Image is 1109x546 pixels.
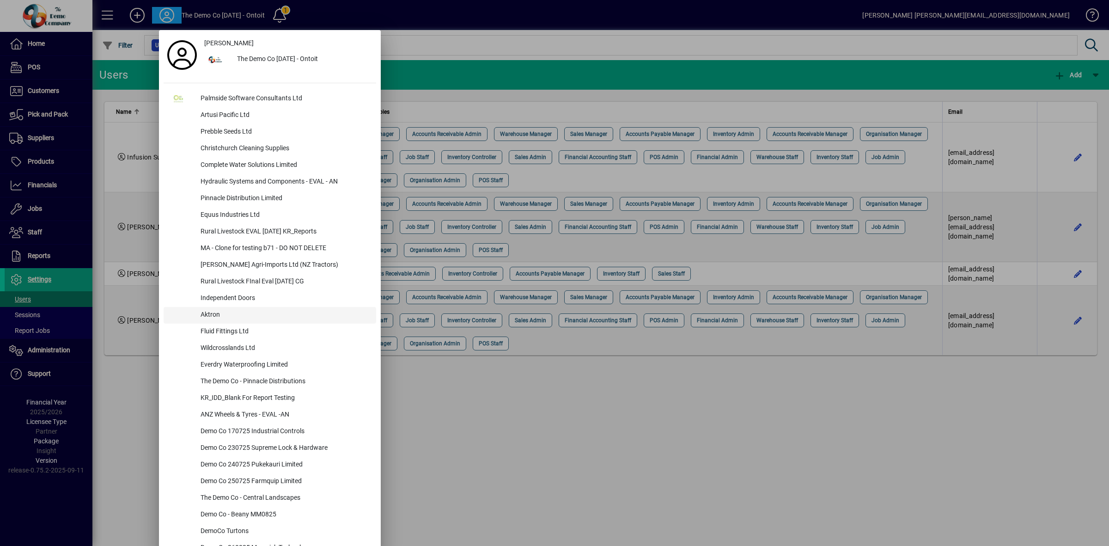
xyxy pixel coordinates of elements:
[164,507,376,523] button: Demo Co - Beany MM0825
[193,274,376,290] div: Rural Livestock FInal Eval [DATE] CG
[193,423,376,440] div: Demo Co 170725 Industrial Controls
[164,91,376,107] button: Palmside Software Consultants Ltd
[164,190,376,207] button: Pinnacle Distribution Limited
[164,324,376,340] button: Fluid Fittings Ltd
[193,457,376,473] div: Demo Co 240725 Pukekauri Limited
[193,473,376,490] div: Demo Co 250725 Farmquip Limited
[164,107,376,124] button: Artusi Pacific Ltd
[164,157,376,174] button: Complete Water Solutions Limited
[193,91,376,107] div: Palmside Software Consultants Ltd
[193,157,376,174] div: Complete Water Solutions Limited
[164,290,376,307] button: Independent Doors
[193,307,376,324] div: Aktron
[193,190,376,207] div: Pinnacle Distribution Limited
[193,107,376,124] div: Artusi Pacific Ltd
[201,35,376,51] a: [PERSON_NAME]
[193,490,376,507] div: The Demo Co - Central Landscapes
[193,407,376,423] div: ANZ Wheels & Tyres - EVAL -AN
[193,357,376,374] div: Everdry Waterproofing Limited
[164,307,376,324] button: Aktron
[164,174,376,190] button: Hydraulic Systems and Components - EVAL - AN
[164,457,376,473] button: Demo Co 240725 Pukekauri Limited
[230,51,376,68] div: The Demo Co [DATE] - Ontoit
[193,124,376,141] div: Prebble Seeds Ltd
[193,174,376,190] div: Hydraulic Systems and Components - EVAL - AN
[164,224,376,240] button: Rural Livestock EVAL [DATE] KR_Reports
[164,423,376,440] button: Demo Co 170725 Industrial Controls
[164,490,376,507] button: The Demo Co - Central Landscapes
[164,207,376,224] button: Equus Industries Ltd
[164,257,376,274] button: [PERSON_NAME] Agri-Imports Ltd (NZ Tractors)
[164,523,376,540] button: DemoCo Turtons
[164,440,376,457] button: Demo Co 230725 Supreme Lock & Hardware
[193,523,376,540] div: DemoCo Turtons
[204,38,254,48] span: [PERSON_NAME]
[193,240,376,257] div: MA - Clone for testing b71 - DO NOT DELETE
[193,141,376,157] div: Christchurch Cleaning Supplies
[164,274,376,290] button: Rural Livestock FInal Eval [DATE] CG
[193,257,376,274] div: [PERSON_NAME] Agri-Imports Ltd (NZ Tractors)
[193,324,376,340] div: Fluid Fittings Ltd
[193,207,376,224] div: Equus Industries Ltd
[164,124,376,141] button: Prebble Seeds Ltd
[193,340,376,357] div: Wildcrosslands Ltd
[164,473,376,490] button: Demo Co 250725 Farmquip Limited
[193,507,376,523] div: Demo Co - Beany MM0825
[164,340,376,357] button: Wildcrosslands Ltd
[164,357,376,374] button: Everdry Waterproofing Limited
[164,141,376,157] button: Christchurch Cleaning Supplies
[164,390,376,407] button: KR_IDD_Blank For Report Testing
[193,440,376,457] div: Demo Co 230725 Supreme Lock & Hardware
[164,374,376,390] button: The Demo Co - Pinnacle Distributions
[193,390,376,407] div: KR_IDD_Blank For Report Testing
[193,290,376,307] div: Independent Doors
[193,374,376,390] div: The Demo Co - Pinnacle Distributions
[164,47,201,63] a: Profile
[164,407,376,423] button: ANZ Wheels & Tyres - EVAL -AN
[193,224,376,240] div: Rural Livestock EVAL [DATE] KR_Reports
[201,51,376,68] button: The Demo Co [DATE] - Ontoit
[164,240,376,257] button: MA - Clone for testing b71 - DO NOT DELETE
